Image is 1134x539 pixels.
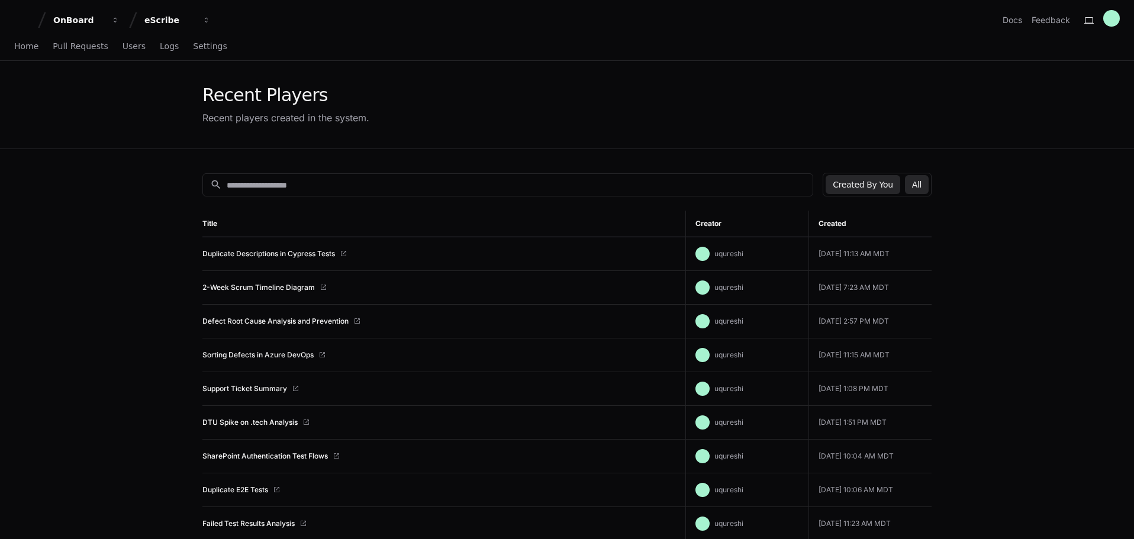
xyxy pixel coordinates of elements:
[53,14,104,26] div: OnBoard
[14,33,38,60] a: Home
[144,14,195,26] div: eScribe
[714,249,743,258] span: uqureshi
[160,33,179,60] a: Logs
[808,211,932,237] th: Created
[160,43,179,50] span: Logs
[202,111,369,125] div: Recent players created in the system.
[808,372,932,406] td: [DATE] 1:08 PM MDT
[714,519,743,528] span: uqureshi
[202,384,287,393] a: Support Ticket Summary
[826,175,900,194] button: Created By You
[202,418,298,427] a: DTU Spike on .tech Analysis
[210,179,222,191] mat-icon: search
[202,211,685,237] th: Title
[714,283,743,292] span: uqureshi
[123,33,146,60] a: Users
[1003,14,1022,26] a: Docs
[123,43,146,50] span: Users
[202,350,314,360] a: Sorting Defects in Azure DevOps
[808,406,932,440] td: [DATE] 1:51 PM MDT
[202,283,315,292] a: 2-Week Scrum Timeline Diagram
[714,384,743,393] span: uqureshi
[808,473,932,507] td: [DATE] 10:06 AM MDT
[202,317,349,326] a: Defect Root Cause Analysis and Prevention
[808,271,932,305] td: [DATE] 7:23 AM MDT
[714,350,743,359] span: uqureshi
[202,519,295,528] a: Failed Test Results Analysis
[193,33,227,60] a: Settings
[193,43,227,50] span: Settings
[202,249,335,259] a: Duplicate Descriptions in Cypress Tests
[1032,14,1070,26] button: Feedback
[685,211,808,237] th: Creator
[714,485,743,494] span: uqureshi
[202,485,268,495] a: Duplicate E2E Tests
[49,9,124,31] button: OnBoard
[140,9,215,31] button: eScribe
[808,305,932,338] td: [DATE] 2:57 PM MDT
[714,451,743,460] span: uqureshi
[905,175,929,194] button: All
[202,85,369,106] div: Recent Players
[808,440,932,473] td: [DATE] 10:04 AM MDT
[714,418,743,427] span: uqureshi
[53,43,108,50] span: Pull Requests
[808,338,932,372] td: [DATE] 11:15 AM MDT
[714,317,743,325] span: uqureshi
[14,43,38,50] span: Home
[202,451,328,461] a: SharePoint Authentication Test Flows
[808,237,932,271] td: [DATE] 11:13 AM MDT
[53,33,108,60] a: Pull Requests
